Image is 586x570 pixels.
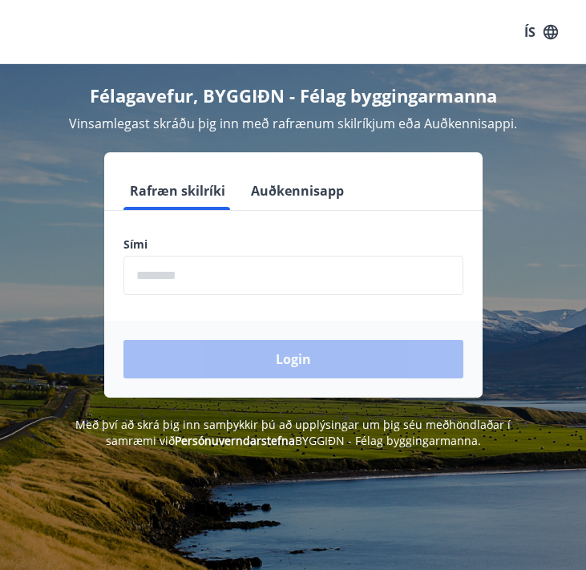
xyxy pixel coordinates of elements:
[175,433,295,448] a: Persónuverndarstefna
[75,417,511,448] span: Með því að skrá þig inn samþykkir þú að upplýsingar um þig séu meðhöndlaðar í samræmi við BYGGIÐN...
[245,172,350,210] button: Auðkennisapp
[123,172,232,210] button: Rafræn skilríki
[19,83,567,107] h4: Félagavefur, BYGGIÐN - Félag byggingarmanna
[515,18,567,46] button: ÍS
[69,115,517,132] span: Vinsamlegast skráðu þig inn með rafrænum skilríkjum eða Auðkennisappi.
[123,236,463,253] label: Sími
